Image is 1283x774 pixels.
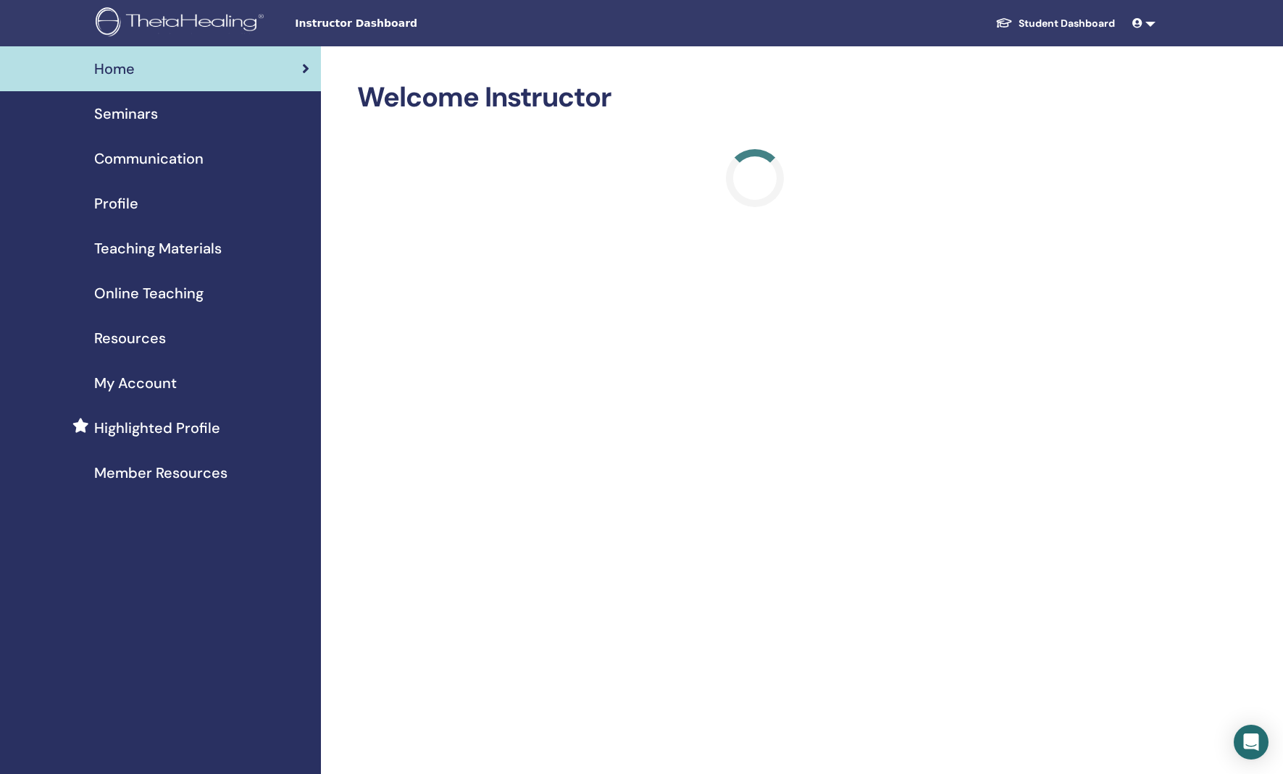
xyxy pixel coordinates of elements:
[94,103,158,125] span: Seminars
[984,10,1127,37] a: Student Dashboard
[94,237,222,259] span: Teaching Materials
[94,462,227,484] span: Member Resources
[995,17,1013,29] img: graduation-cap-white.svg
[94,58,135,80] span: Home
[94,327,166,349] span: Resources
[295,16,512,31] span: Instructor Dashboard
[94,148,204,169] span: Communication
[1234,725,1269,760] div: Open Intercom Messenger
[94,193,138,214] span: Profile
[357,81,1153,114] h2: Welcome Instructor
[94,417,220,439] span: Highlighted Profile
[94,282,204,304] span: Online Teaching
[94,372,177,394] span: My Account
[96,7,269,40] img: logo.png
